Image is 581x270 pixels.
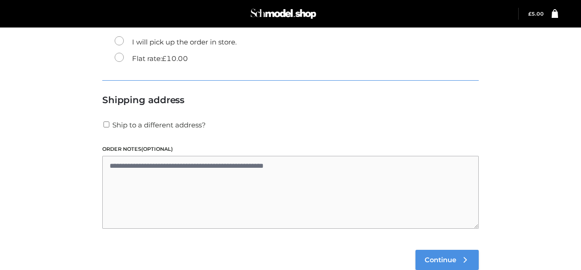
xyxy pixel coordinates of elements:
bdi: 10.00 [162,54,188,63]
input: Ship to a different address? [102,121,111,127]
a: Continue [415,250,479,270]
h3: Shipping address [102,94,479,105]
label: Flat rate: [115,53,188,65]
span: (optional) [141,146,173,152]
a: £5.00 [528,11,544,17]
span: Continue [425,256,456,264]
label: I will pick up the order in store. [115,36,237,48]
span: £ [528,11,531,17]
img: Schmodel Admin 964 [249,5,318,23]
span: Ship to a different address? [112,121,206,129]
label: Order notes [102,145,479,154]
span: £ [162,54,166,63]
bdi: 5.00 [528,11,544,17]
